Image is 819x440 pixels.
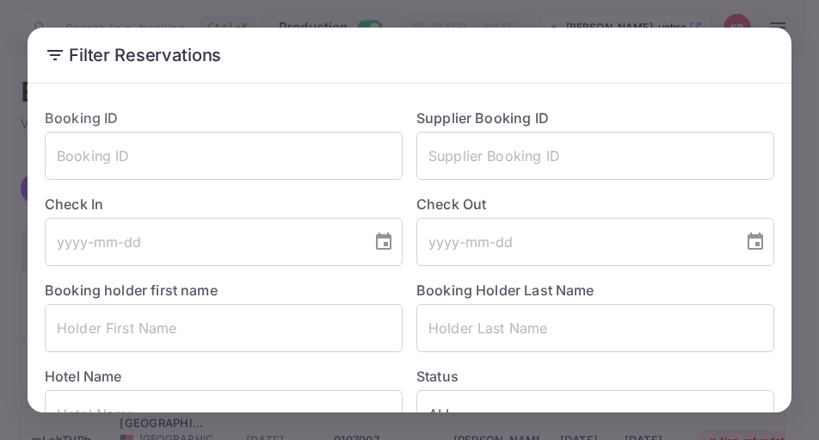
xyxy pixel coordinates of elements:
[45,390,403,438] input: Hotel Name
[45,194,403,214] label: Check In
[45,368,122,385] label: Hotel Name
[416,366,774,387] label: Status
[45,304,403,352] input: Holder First Name
[738,225,773,259] button: Choose date
[416,194,774,214] label: Check Out
[416,282,594,299] label: Booking Holder Last Name
[45,109,119,127] label: Booking ID
[416,390,774,438] div: ALL
[366,225,401,259] button: Choose date
[28,28,791,83] h2: Filter Reservations
[45,132,403,180] input: Booking ID
[45,282,218,299] label: Booking holder first name
[416,109,549,127] label: Supplier Booking ID
[416,304,774,352] input: Holder Last Name
[416,132,774,180] input: Supplier Booking ID
[416,218,731,266] input: yyyy-mm-dd
[45,218,360,266] input: yyyy-mm-dd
